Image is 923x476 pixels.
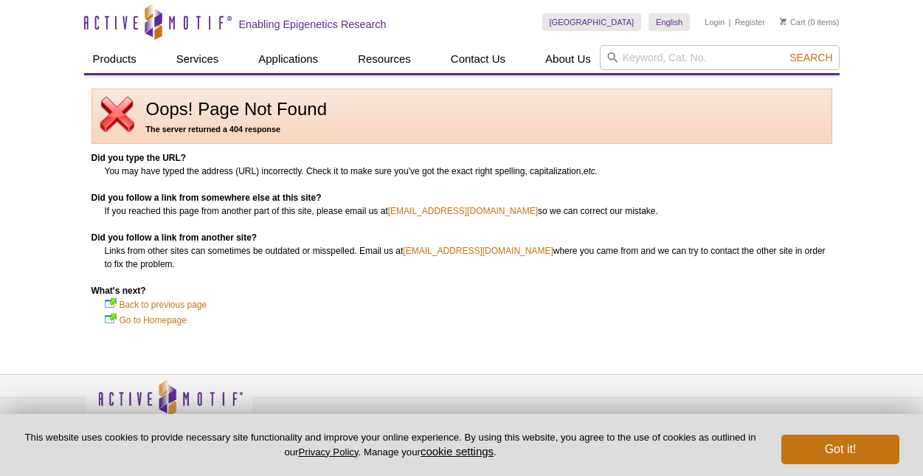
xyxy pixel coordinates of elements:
img: Active Motif, [84,375,254,435]
li: (0 items) [780,13,840,31]
a: [GEOGRAPHIC_DATA] [542,13,642,31]
span: Search [789,52,832,63]
a: Applications [249,45,327,73]
input: Keyword, Cat. No. [600,45,840,70]
table: Click to Verify - This site chose Symantec SSL for secure e-commerce and confidential communicati... [674,401,785,433]
dd: Links from other sites can sometimes be outdated or misspelled. Email us at where you came from a... [105,244,832,271]
a: Register [735,17,765,27]
dt: Did you follow a link from somewhere else at this site? [91,191,832,204]
a: Contact Us [442,45,514,73]
h5: The server returned a 404 response [100,123,824,136]
a: Privacy Policy [298,446,358,458]
a: Resources [349,45,420,73]
dt: What's next? [91,284,832,297]
a: [EMAIL_ADDRESS][DOMAIN_NAME] [403,244,553,258]
img: Your Cart [780,18,787,25]
li: | [729,13,731,31]
a: About Us [536,45,600,73]
em: etc. [584,166,598,176]
button: cookie settings [421,445,494,458]
a: Services [167,45,228,73]
dd: If you reached this page from another part of this site, please email us at so we can correct our... [105,204,832,218]
a: [EMAIL_ADDRESS][DOMAIN_NAME] [388,204,538,218]
dt: Did you follow a link from another site? [91,231,832,244]
dd: You may have typed the address (URL) incorrectly. Check it to make sure you've got the exact righ... [105,165,832,178]
a: English [649,13,690,31]
h1: Oops! Page Not Found [100,100,824,119]
p: This website uses cookies to provide necessary site functionality and improve your online experie... [24,431,757,459]
a: Products [84,45,145,73]
h2: Enabling Epigenetics Research [239,18,387,31]
button: Got it! [781,435,899,464]
button: Search [785,51,837,64]
a: Back to previous page [120,297,207,312]
img: page not found [100,97,135,132]
a: Go to Homepage [120,313,187,328]
dt: Did you type the URL? [91,151,832,165]
a: Cart [780,17,806,27]
a: Login [705,17,725,27]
